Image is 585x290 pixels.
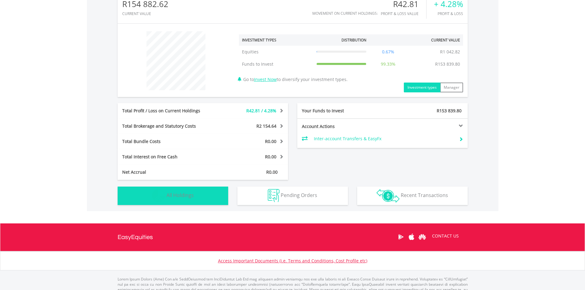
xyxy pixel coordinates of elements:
[122,12,168,16] div: CURRENT VALUE
[417,227,428,246] a: Huawei
[218,258,367,264] a: Access Important Documents (i.e. Terms and Conditions, Cost Profile etc)
[254,76,277,82] a: Invest Now
[246,108,276,114] span: R42.81 / 4.28%
[369,46,407,58] td: 0.67%
[440,83,463,92] button: Manager
[281,192,317,199] span: Pending Orders
[118,187,228,205] button: All Holdings
[239,58,314,70] td: Funds to Invest
[118,223,153,251] a: EasyEquities
[381,12,426,16] div: Profit & Loss Value
[234,28,468,92] div: Go to to diversify your investment types.
[376,189,400,203] img: transactions-zar-wht.png
[268,189,279,202] img: pending_instructions-wht.png
[118,138,217,145] div: Total Bundle Costs
[118,169,217,175] div: Net Accrual
[297,123,383,130] div: Account Actions
[118,154,217,160] div: Total Interest on Free Cash
[166,192,194,199] span: All Holdings
[265,138,276,144] span: R0.00
[152,189,165,202] img: holdings-wht.png
[256,123,276,129] span: R2 154.64
[266,169,278,175] span: R0.00
[404,83,440,92] button: Investment types
[341,37,366,43] div: Distribution
[237,187,348,205] button: Pending Orders
[434,12,463,16] div: Profit & Loss
[239,46,314,58] td: Equities
[312,11,378,15] div: Movement on Current Holdings:
[437,46,463,58] td: R1 042.82
[407,34,463,46] th: Current Value
[396,227,406,246] a: Google Play
[406,227,417,246] a: Apple
[297,108,383,114] div: Your Funds to Invest
[118,108,217,114] div: Total Profit / Loss on Current Holdings
[401,192,448,199] span: Recent Transactions
[265,154,276,160] span: R0.00
[428,227,463,245] a: CONTACT US
[357,187,468,205] button: Recent Transactions
[239,34,314,46] th: Investment Types
[314,134,454,143] td: Inter-account Transfers & EasyFx
[118,123,217,129] div: Total Brokerage and Statutory Costs
[437,108,462,114] span: R153 839.80
[432,58,463,70] td: R153 839.80
[369,58,407,70] td: 99.33%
